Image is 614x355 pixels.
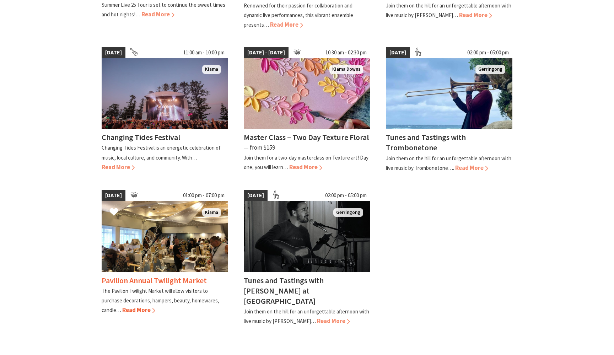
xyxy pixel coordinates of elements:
span: 01:00 pm - 07:00 pm [179,190,228,201]
p: Summer Live 25 Tour is set to continue the sweet times and hot nights!… [102,1,225,18]
span: Read More [122,306,155,314]
span: Gerringong [475,65,505,74]
p: Join them on the hill for an unforgettable afternoon with live music by Trombonetone…. [386,155,511,171]
span: Read More [289,163,322,171]
span: Gerringong [333,208,363,217]
a: [DATE] 11:00 am - 10:00 pm Changing Tides Main Stage Kiama Changing Tides Festival Changing Tides... [102,47,228,173]
p: Renowned for their passion for collaboration and dynamic live performances, this vibrant ensemble... [244,2,353,28]
p: Join them on the hill for an unforgettable afternoon with live music by [PERSON_NAME]… [244,308,369,324]
h4: Tunes and Tastings with [PERSON_NAME] at [GEOGRAPHIC_DATA] [244,275,324,306]
span: Read More [459,11,492,19]
button: Click to Favourite Pavilion Annual Twilight Market [102,200,125,225]
span: [DATE] [244,190,268,201]
span: [DATE] [102,47,125,58]
span: 10:30 am - 02:30 pm [322,47,370,58]
span: Read More [455,164,488,172]
p: Changing Tides Festival is an energetic celebration of music, local culture, and community. With… [102,144,221,161]
h4: Master Class – Two Day Texture Floral [244,132,369,142]
span: [DATE] - [DATE] [244,47,289,58]
a: [DATE] - [DATE] 10:30 am - 02:30 pm textured flowers on canvas Kiama Downs Master Class – Two Day... [244,47,370,173]
span: Read More [141,10,174,18]
span: [DATE] [102,190,125,201]
img: Changing Tides Main Stage [102,58,228,129]
span: Read More [270,21,303,28]
img: Trombonetone [386,58,512,129]
a: [DATE] 02:00 pm - 05:00 pm Matt Dundas Gerringong Tunes and Tastings with [PERSON_NAME] at [GEOGR... [244,190,370,326]
span: Kiama Downs [329,65,363,74]
h4: Tunes and Tastings with Trombonetone [386,132,466,152]
span: [DATE] [386,47,410,58]
p: Join them for a two-day masterclass on Texture art! Day one, you will learn… [244,154,368,171]
span: Read More [317,317,350,325]
h4: Changing Tides Festival [102,132,180,142]
h4: Pavilion Annual Twilight Market [102,275,207,285]
span: Read More [102,163,135,171]
a: [DATE] 02:00 pm - 05:00 pm Trombonetone Gerringong Tunes and Tastings with Trombonetone Join them... [386,47,512,173]
img: textured flowers on canvas [244,58,370,129]
span: Kiama [202,65,221,74]
a: [DATE] 01:00 pm - 07:00 pm Xmas Market Kiama Pavilion Annual Twilight Market The Pavilion Twiligh... [102,190,228,326]
img: Xmas Market [102,201,228,272]
span: 02:00 pm - 05:00 pm [322,190,370,201]
span: 11:00 am - 10:00 pm [180,47,228,58]
p: The Pavilion Twilight Market will allow visitors to purchase decorations, hampers, beauty, homewa... [102,287,219,313]
span: ⁠— from $159 [244,144,275,151]
span: Kiama [202,208,221,217]
img: Matt Dundas [244,201,370,272]
p: Join them on the hill for an unforgettable afternoon with live music by [PERSON_NAME]… [386,2,511,18]
span: 02:00 pm - 05:00 pm [464,47,512,58]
